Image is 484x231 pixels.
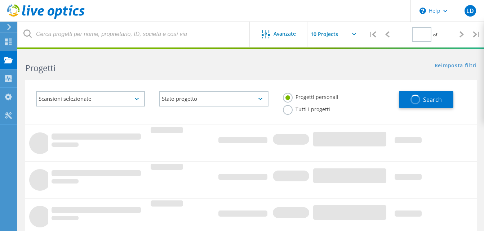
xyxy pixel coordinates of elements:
div: Stato progetto [159,91,268,107]
a: Reimposta filtri [435,63,477,69]
a: Live Optics Dashboard [7,15,85,20]
div: Scansioni selezionate [36,91,145,107]
label: Tutti i progetti [283,105,330,112]
span: LD [466,8,474,14]
b: Progetti [25,62,55,74]
input: Cerca progetti per nome, proprietario, ID, società e così via [18,22,250,47]
div: | [365,22,380,47]
button: Search [399,91,453,108]
div: | [469,22,484,47]
span: Avanzate [274,31,296,36]
label: Progetti personali [283,93,338,100]
span: Search [423,96,442,104]
svg: \n [419,8,426,14]
span: of [433,32,437,38]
